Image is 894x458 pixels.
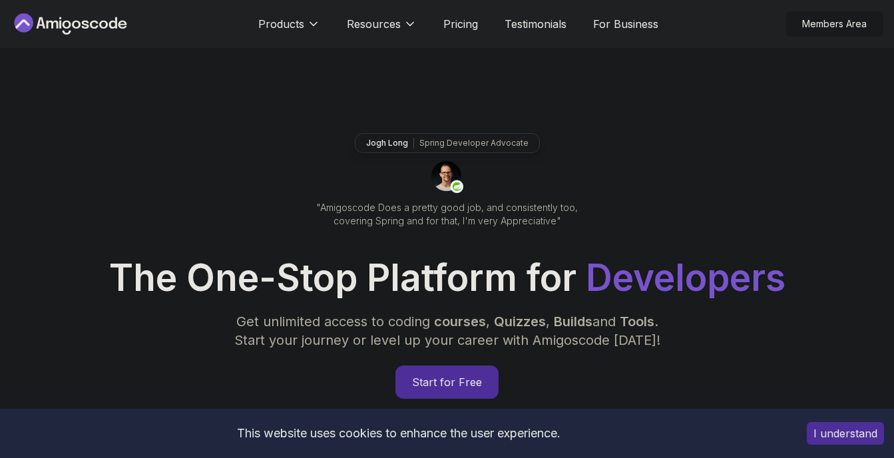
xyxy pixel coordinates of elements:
[298,201,596,228] p: "Amigoscode Does a pretty good job, and consistently too, covering Spring and for that, I'm very ...
[620,314,654,330] span: Tools
[554,314,592,330] span: Builds
[224,312,671,349] p: Get unlimited access to coding , , and . Start your journey or level up your career with Amigosco...
[419,138,529,148] p: Spring Developer Advocate
[347,16,417,43] button: Resources
[366,138,408,148] p: Jogh Long
[347,16,401,32] p: Resources
[258,16,320,43] button: Products
[434,314,486,330] span: courses
[785,11,883,37] a: Members Area
[431,161,463,193] img: josh long
[11,260,883,296] h1: The One-Stop Platform for
[395,365,499,399] a: Start for Free
[494,314,546,330] span: Quizzes
[258,16,304,32] p: Products
[443,16,478,32] a: Pricing
[396,366,498,398] p: Start for Free
[10,419,787,448] div: This website uses cookies to enhance the user experience.
[786,12,883,36] p: Members Area
[586,256,785,300] span: Developers
[807,422,884,445] button: Accept cookies
[505,16,566,32] a: Testimonials
[593,16,658,32] a: For Business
